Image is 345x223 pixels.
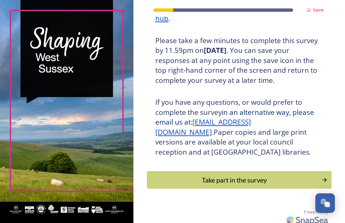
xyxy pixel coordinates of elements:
[151,175,318,185] div: Take part in the survey
[155,107,316,127] span: in an alternative way, please email us at:
[315,193,335,213] button: Open Chat
[304,209,328,215] span: Powered by
[155,36,323,86] h3: Please take a few minutes to complete this survey by 11.59pm on . You can save your responses at ...
[212,127,214,137] span: .
[155,117,251,137] a: [EMAIL_ADDRESS][DOMAIN_NAME]
[147,171,332,189] button: Continue
[313,7,323,13] strong: Save
[155,97,323,157] h3: If you have any questions, or would prefer to complete the survey Paper copies and large print ve...
[204,45,226,55] strong: [DATE]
